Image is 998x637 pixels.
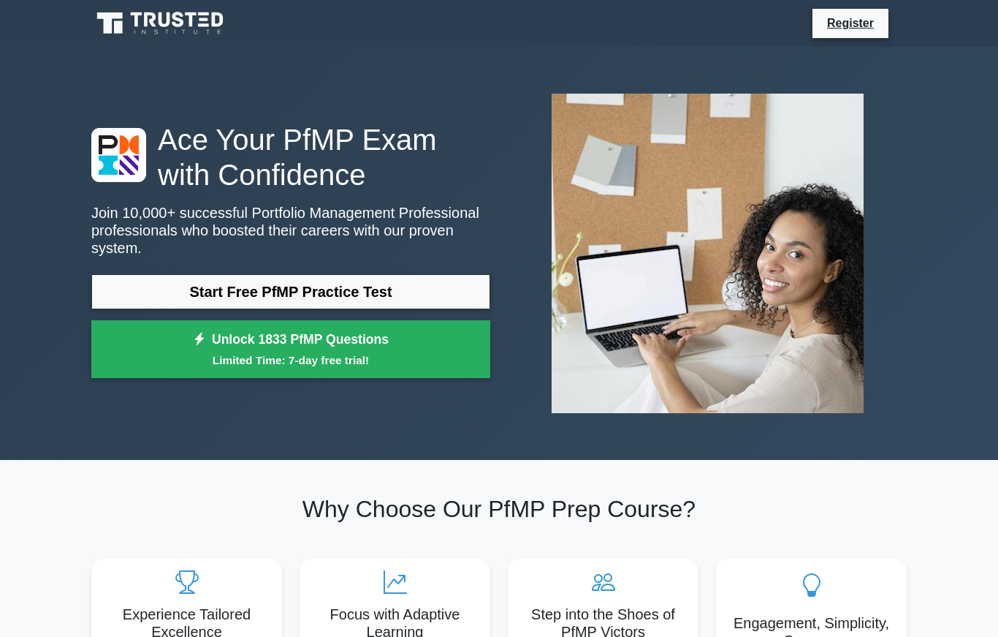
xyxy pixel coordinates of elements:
[91,320,490,379] a: Unlock 1833 PfMP QuestionsLimited Time: 7-day free trial!
[91,495,907,523] h2: Why Choose Our PfMP Prep Course?
[818,14,883,32] a: Register
[110,352,472,369] small: Limited Time: 7-day free trial!
[91,204,490,257] p: Join 10,000+ successful Portfolio Management Professional professionals who boosted their careers...
[91,122,490,192] h1: Ace Your PfMP Exam with Confidence
[91,274,490,309] a: Start Free PfMP Practice Test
